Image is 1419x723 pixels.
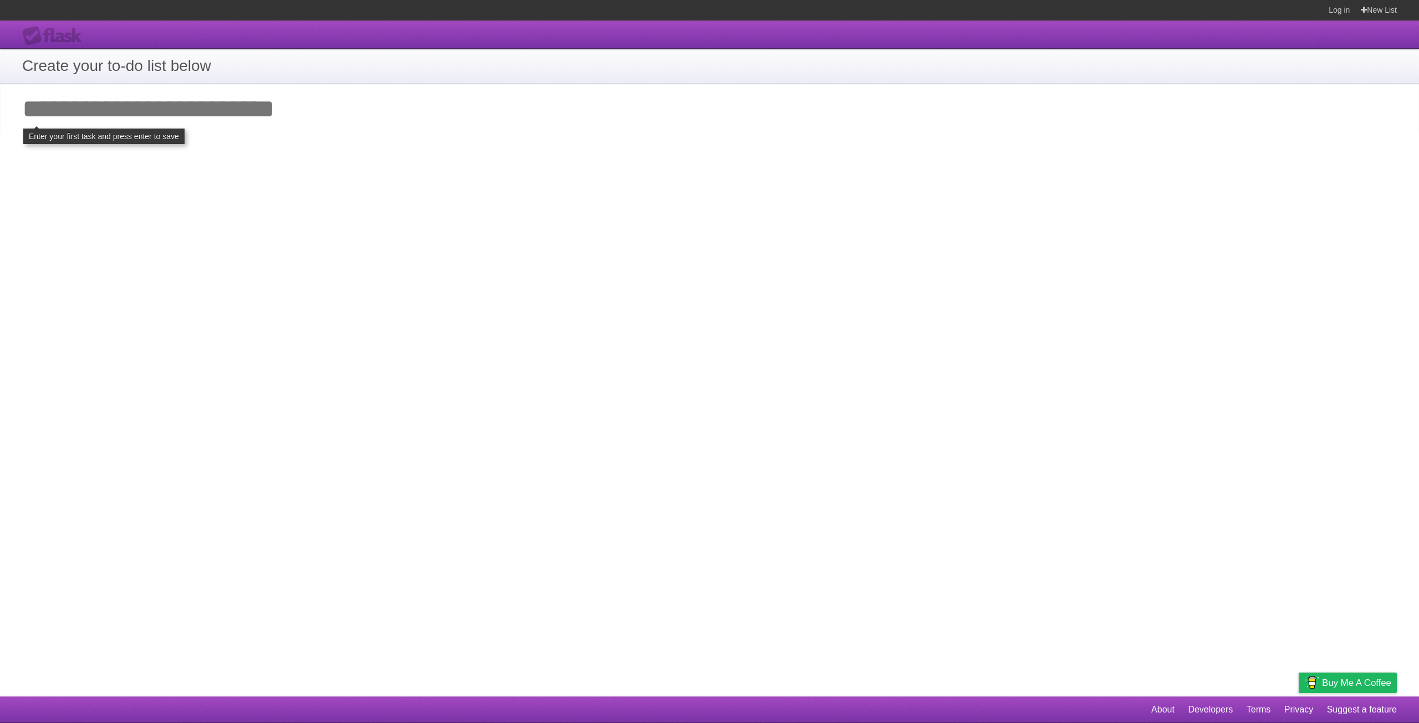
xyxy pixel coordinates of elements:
div: Flask [22,26,89,46]
h1: Create your to-do list below [22,54,1397,78]
a: Suggest a feature [1327,699,1397,720]
a: Privacy [1284,699,1313,720]
span: Buy me a coffee [1322,673,1391,693]
a: About [1151,699,1175,720]
a: Developers [1188,699,1233,720]
a: Buy me a coffee [1299,673,1397,693]
a: Terms [1247,699,1271,720]
img: Buy me a coffee [1304,673,1319,692]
